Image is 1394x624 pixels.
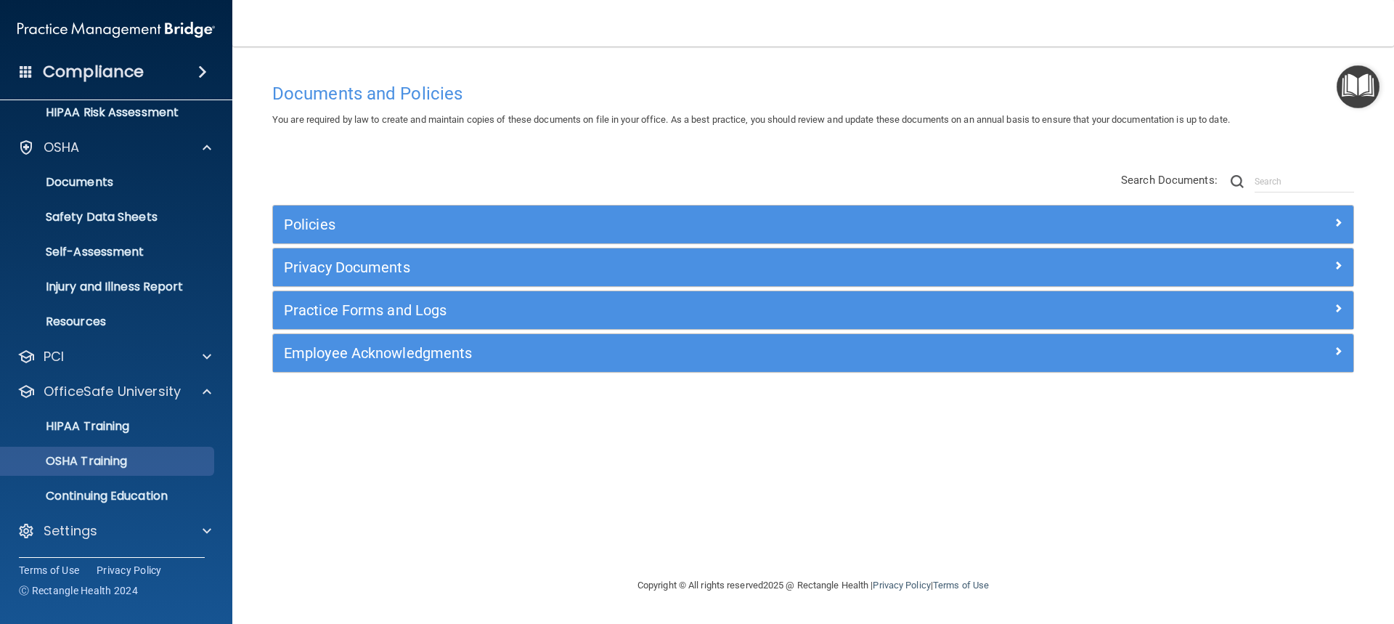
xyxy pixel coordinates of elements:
[17,348,211,365] a: PCI
[9,210,208,224] p: Safety Data Sheets
[1121,174,1218,187] span: Search Documents:
[272,84,1354,103] h4: Documents and Policies
[19,563,79,578] a: Terms of Use
[17,139,211,156] a: OSHA
[284,216,1072,232] h5: Policies
[97,563,162,578] a: Privacy Policy
[19,583,138,598] span: Ⓒ Rectangle Health 2024
[284,256,1342,279] a: Privacy Documents
[9,175,208,190] p: Documents
[272,114,1230,125] span: You are required by law to create and maintain copies of these documents on file in your office. ...
[17,383,211,400] a: OfficeSafe University
[9,419,129,434] p: HIPAA Training
[284,302,1072,318] h5: Practice Forms and Logs
[44,522,97,540] p: Settings
[44,139,80,156] p: OSHA
[933,580,989,591] a: Terms of Use
[873,580,930,591] a: Privacy Policy
[548,562,1078,609] div: Copyright © All rights reserved 2025 @ Rectangle Health | |
[284,341,1342,365] a: Employee Acknowledgments
[1143,521,1377,579] iframe: Drift Widget Chat Controller
[284,259,1072,275] h5: Privacy Documents
[9,489,208,503] p: Continuing Education
[1337,65,1379,108] button: Open Resource Center
[284,213,1342,236] a: Policies
[9,105,208,120] p: HIPAA Risk Assessment
[1255,171,1354,193] input: Search
[17,15,215,44] img: PMB logo
[9,315,208,329] p: Resources
[9,280,208,294] p: Injury and Illness Report
[284,345,1072,361] h5: Employee Acknowledgments
[44,348,64,365] p: PCI
[1231,175,1244,188] img: ic-search.3b580494.png
[9,245,208,259] p: Self-Assessment
[43,62,144,82] h4: Compliance
[9,454,127,469] p: OSHA Training
[17,522,211,540] a: Settings
[44,383,181,400] p: OfficeSafe University
[284,299,1342,322] a: Practice Forms and Logs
